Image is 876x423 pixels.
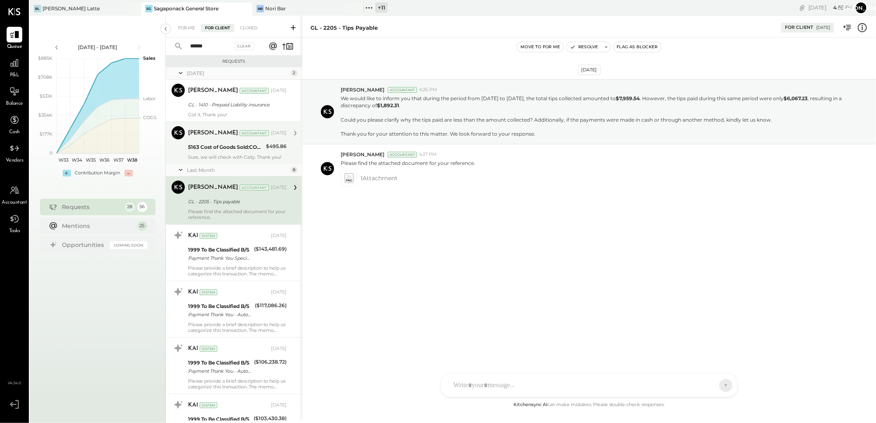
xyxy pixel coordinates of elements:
div: Accountant [388,87,417,93]
span: Vendors [6,157,24,164]
div: System [200,289,217,295]
text: $708K [38,74,52,80]
span: [PERSON_NAME] [341,151,384,158]
text: Labor [143,96,155,101]
div: + [63,170,71,176]
div: [PERSON_NAME] [188,87,238,95]
div: [PERSON_NAME] Latte [42,5,100,12]
div: Payment Thank You - Automated Phone [188,310,252,319]
button: Move to for me [517,42,563,52]
p: We would like to inform you that during the period from [DATE] to [DATE], the total tips collecte... [341,95,843,137]
div: Sure, we will check with Caity. Thank you! [188,154,287,160]
div: Mentions [62,222,133,230]
div: SG [145,5,153,12]
div: - [125,170,133,176]
div: [PERSON_NAME] [188,129,238,137]
button: [PERSON_NAME] [855,1,868,14]
text: 0 [49,150,52,156]
span: 4:27 PM [419,151,437,158]
div: KAI [188,232,198,240]
span: Accountant [2,199,27,207]
div: 8 [291,167,297,173]
div: Contribution Margin [75,170,120,176]
a: Balance [0,84,28,108]
div: copy link [798,3,806,12]
a: Queue [0,27,28,51]
div: [DATE] [271,233,287,239]
div: + 11 [375,2,388,13]
div: ($103,430.38) [254,414,287,423]
div: Please find the attached document for your reference. [188,209,287,220]
a: Vendors [0,141,28,164]
div: Please provide a brief description to help us categorize this transaction. The memo might be help... [188,265,287,277]
div: System [200,346,217,352]
div: [DATE] [271,130,287,136]
div: Payment Thank You - Automated Phone [188,367,252,375]
span: P&L [10,72,19,79]
div: 2 [291,70,297,76]
button: Resolve [567,42,601,52]
text: W36 [99,157,110,163]
div: [DATE] [271,184,287,191]
div: Sagaponack General Store [154,5,219,12]
div: Closed [236,24,261,32]
div: Accountant [240,185,269,190]
button: Flag as Blocker [614,42,661,52]
div: Accountant [388,152,417,157]
text: W34 [72,157,82,163]
div: Clear [235,42,254,50]
div: Got it. Thank you! [188,112,287,117]
div: ($106,238.72) [254,358,287,366]
div: For Client [785,24,813,31]
div: BL [34,5,41,12]
span: [PERSON_NAME] [341,86,384,93]
div: GL - 2205 - Tips payable [311,24,378,32]
a: Cash [0,112,28,136]
div: Accountant [240,130,269,136]
a: Accountant [0,183,28,207]
div: 5163 Cost of Goods Sold:COGS, Beverage:COGS, Coffee Bar [188,143,264,151]
text: W35 [86,157,96,163]
div: NB [257,5,264,12]
div: ($117,086.26) [255,301,287,310]
strong: $7,959.54 [616,95,640,101]
div: [DATE] [271,87,287,94]
div: Please provide a brief description to help us categorize this transaction. The memo might be help... [188,322,287,333]
text: W33 [58,157,68,163]
div: Coming Soon [110,241,147,249]
div: 1999 To Be Classified B/S [188,302,252,310]
div: 25 [137,221,147,231]
div: [DATE] [808,4,852,12]
div: [DATE] - [DATE] [63,44,133,51]
div: 28 [125,202,135,212]
div: Nori Bar [265,5,286,12]
div: Payment Thank You Specialist Assisted [188,254,252,262]
div: [DATE] [816,25,830,31]
div: Requests [170,59,298,64]
span: Tasks [9,228,20,235]
div: 1999 To Be Classified B/S [188,359,252,367]
div: Accountant [240,88,269,94]
div: [DATE] [271,345,287,352]
div: [DATE] [271,289,287,296]
a: P&L [0,55,28,79]
text: $885K [38,55,52,61]
div: [DATE] [187,70,289,77]
span: 1 Attachment [360,170,398,186]
text: W37 [113,157,123,163]
text: COGS [143,115,157,121]
div: [DATE] [271,402,287,409]
div: KAI [188,288,198,296]
div: KAI [188,345,198,353]
div: KAI [188,401,198,409]
a: Tasks [0,211,28,235]
span: Cash [9,129,20,136]
span: Queue [7,43,22,51]
div: ($143,481.69) [254,245,287,253]
text: W38 [127,157,137,163]
div: 1999 To Be Classified B/S [188,246,252,254]
div: Last Month [187,167,289,174]
div: GL - 1410 - Prepaid Liability insurance [188,101,284,109]
div: Opportunities [62,241,106,249]
span: 4:26 PM [419,87,437,93]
